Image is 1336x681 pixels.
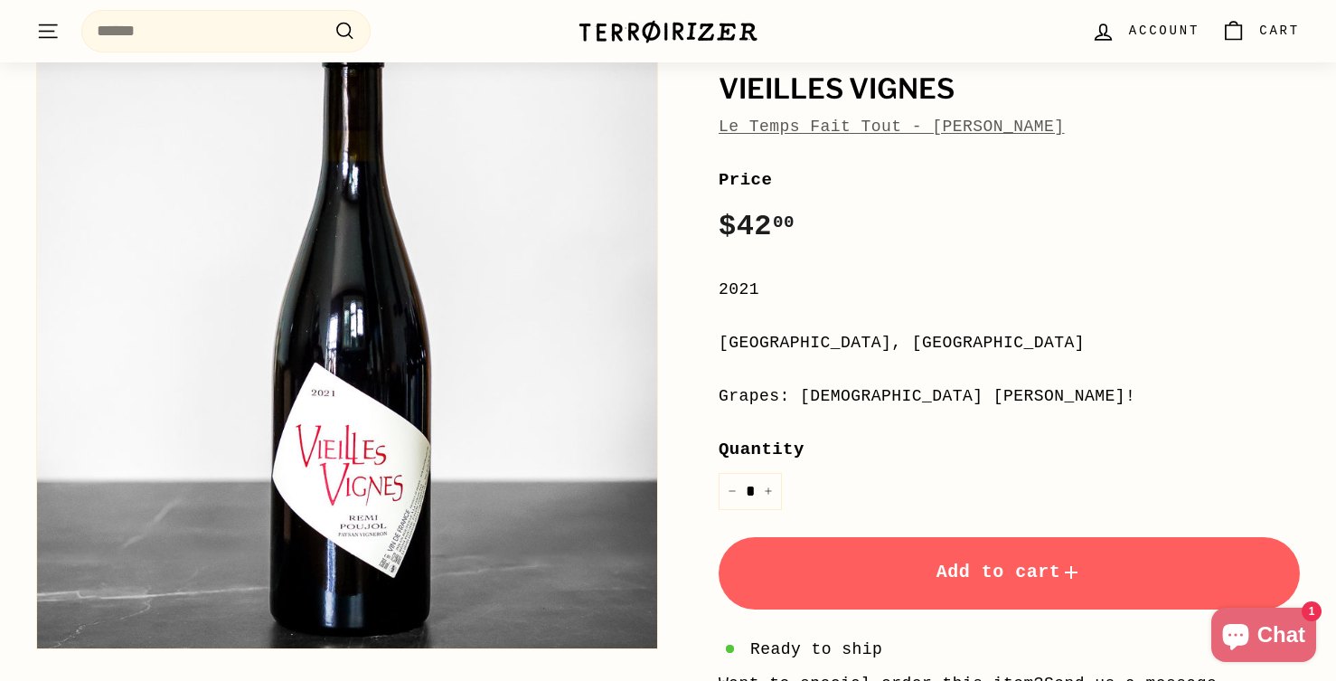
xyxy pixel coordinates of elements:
h1: Vieilles Vignes [719,74,1300,105]
label: Price [719,166,1300,194]
button: Increase item quantity by one [755,473,782,510]
inbox-online-store-chat: Shopify online store chat [1206,608,1322,667]
span: Ready to ship [750,637,882,663]
button: Add to cart [719,537,1300,610]
div: [GEOGRAPHIC_DATA], [GEOGRAPHIC_DATA] [719,330,1300,356]
a: Le Temps Fait Tout - [PERSON_NAME] [719,118,1065,136]
button: Reduce item quantity by one [719,473,746,510]
input: quantity [719,473,782,510]
label: Quantity [719,436,1300,463]
span: Account [1129,21,1200,41]
a: Account [1080,5,1210,58]
a: Cart [1210,5,1311,58]
sup: 00 [773,213,795,232]
span: $42 [719,210,795,243]
div: Grapes: [DEMOGRAPHIC_DATA] [PERSON_NAME]! [719,383,1300,410]
span: Cart [1259,21,1300,41]
span: Add to cart [936,562,1083,582]
div: 2021 [719,277,1300,303]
